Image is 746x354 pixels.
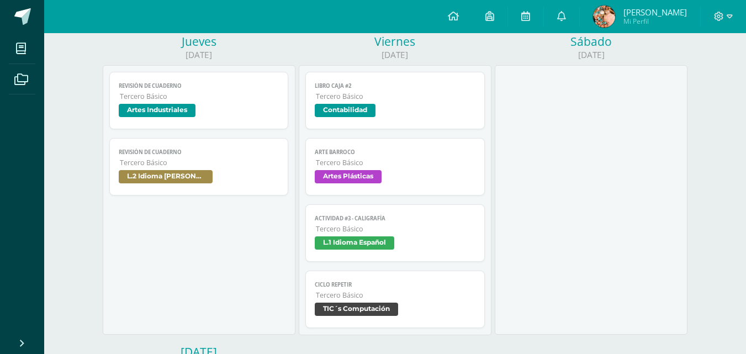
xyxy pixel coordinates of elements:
span: Revisión de cuaderno [119,149,279,156]
span: TIC´s Computación [315,303,398,316]
span: [PERSON_NAME] [623,7,687,18]
a: Revisión de cuadernoTercero BásicoL.2 Idioma [PERSON_NAME] [109,138,289,196]
span: Libro Caja #2 [315,82,475,89]
div: [DATE] [103,49,295,61]
span: Arte Barroco [315,149,475,156]
span: Ciclo Repetir [315,281,475,288]
span: Tercero Básico [120,158,279,167]
span: L.2 Idioma [PERSON_NAME] [119,170,213,183]
span: Artes Plásticas [315,170,382,183]
span: Mi Perfil [623,17,687,26]
a: Libro Caja #2Tercero BásicoContabilidad [305,72,485,129]
div: Viernes [299,34,491,49]
a: Ciclo RepetirTercero BásicoTIC´s Computación [305,271,485,328]
a: Revisión de cuadernoTercero BásicoArtes Industriales [109,72,289,129]
span: Tercero Básico [316,158,475,167]
div: Sábado [495,34,687,49]
img: 4199a6295e3407bfa3dde7bf5fb4fb39.png [593,6,615,28]
a: Arte BarrocoTercero BásicoArtes Plásticas [305,138,485,196]
span: Contabilidad [315,104,375,117]
span: Artes Industriales [119,104,195,117]
a: Actividad #3 - CaligrafíaTercero BásicoL.1 Idioma Español [305,204,485,262]
span: Actividad #3 - Caligrafía [315,215,475,222]
span: Tercero Básico [120,92,279,101]
div: Jueves [103,34,295,49]
span: Tercero Básico [316,92,475,101]
span: L.1 Idioma Español [315,236,394,250]
div: [DATE] [299,49,491,61]
span: Tercero Básico [316,224,475,234]
div: [DATE] [495,49,687,61]
span: Tercero Básico [316,290,475,300]
span: Revisión de cuaderno [119,82,279,89]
